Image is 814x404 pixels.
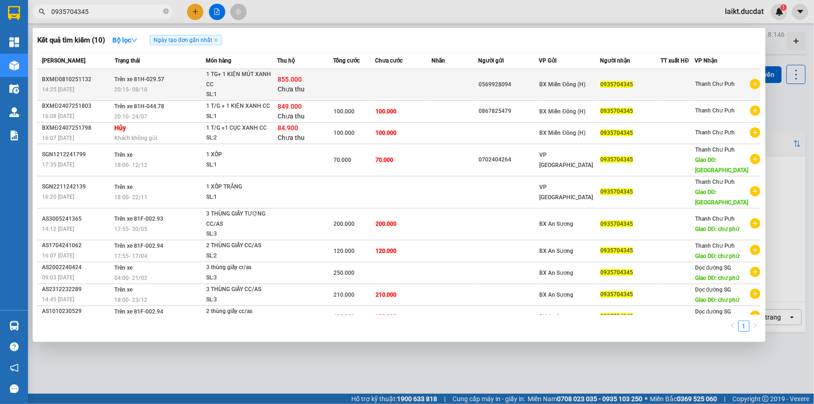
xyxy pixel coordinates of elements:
span: close [214,38,218,42]
span: VP [GEOGRAPHIC_DATA] [540,184,593,201]
button: left [727,320,738,332]
div: 1 T/G + 1 KIỆN XANH CC [206,101,276,111]
div: 1 T/G +1 CỤC XANH CC [206,123,276,133]
span: 70.000 [376,157,394,163]
span: 14:45 [DATE] [42,296,74,303]
span: Nhãn [431,57,445,64]
span: Thanh Chư Pưh [695,107,735,114]
li: 1 [738,320,750,332]
span: Giao DĐ: chư phứ [695,253,740,259]
span: Trạng thái [115,57,140,64]
div: 3 thùng giấy cr/as [206,263,276,273]
span: question-circle [10,342,19,351]
span: 18:00 - 12/12 [115,162,148,168]
span: TT xuất HĐ [661,57,689,64]
span: Trên xe 81H-029.57 [115,76,165,83]
span: close-circle [163,8,169,14]
span: [PERSON_NAME] [42,57,85,64]
div: BXMĐ2407251803 [42,101,112,111]
span: plus-circle [750,267,760,277]
span: 100.000 [334,108,355,115]
span: 0935704345 [600,291,633,298]
span: Thanh Chư Pưh [695,146,735,153]
span: 100.000 [376,108,397,115]
span: message [10,384,19,393]
span: Thu hộ [277,57,295,64]
span: Trên xe 81F-002.93 [115,216,164,222]
span: 14:25 [DATE] [42,86,74,93]
span: 16:07 [DATE] [42,252,74,259]
span: 120.000 [334,313,355,320]
span: 0935704345 [600,313,633,320]
span: 16:20 [DATE] [42,194,74,200]
div: 0569928094 [479,80,538,90]
span: plus-circle [750,105,760,116]
span: BX An Sương [540,270,574,276]
div: AS3005241365 [42,214,112,224]
span: search [39,8,45,15]
span: 0935704345 [600,156,633,163]
span: Dọc đường SG [695,308,731,315]
li: Previous Page [727,320,738,332]
span: BX An Sương [540,292,574,298]
span: 16:07 [DATE] [42,135,74,141]
span: plus-circle [750,186,760,196]
div: 0702404264 [479,155,538,165]
span: 04:00 - 21/02 [115,275,148,281]
span: 210.000 [334,292,355,298]
a: 1 [739,321,749,331]
div: SL: 3 [206,273,276,283]
div: 0867825479 [479,106,538,116]
div: 1 TG+ 1 KIỆN MÚT XANH CC [206,70,276,90]
span: 100.000 [334,130,355,136]
span: plus-circle [750,311,760,321]
span: plus-circle [750,154,760,164]
span: 0935704345 [600,269,633,276]
span: 14:12 [DATE] [42,226,74,232]
div: SL: 3 [206,229,276,239]
span: 16:08 [DATE] [42,113,74,119]
img: warehouse-icon [9,61,19,70]
div: BXMĐ0810251132 [42,75,112,84]
span: Chưa thu [278,134,305,141]
span: VP Gửi [539,57,557,64]
span: 210.000 [376,292,397,298]
span: left [730,323,736,328]
span: VP Nhận [695,57,717,64]
div: 3 THÙNG GIẤY CC/AS [206,285,276,295]
button: right [750,320,761,332]
span: BX Miền Đông (H) [540,108,586,115]
img: dashboard-icon [9,37,19,47]
img: warehouse-icon [9,107,19,117]
span: 20:15 - 08/10 [115,86,148,93]
span: plus-circle [750,79,760,89]
img: logo-vxr [8,6,20,20]
div: SL: 2 [206,251,276,261]
span: BX Miền Đông (H) [540,81,586,88]
img: warehouse-icon [9,321,19,331]
span: Giao DĐ: [GEOGRAPHIC_DATA] [695,157,749,174]
div: AS2312232289 [42,285,112,294]
div: 3 THÙNG GIẤY TƯỢNG CC/AS [206,209,276,229]
span: 17:55 - 30/05 [115,226,148,232]
span: Món hàng [206,57,231,64]
span: Ngày tạo đơn gần nhất [150,35,222,45]
span: Thanh Chư Pưh [695,179,735,185]
div: SL: 1 [206,160,276,170]
span: plus-circle [750,127,760,138]
span: BX An Sương [540,221,574,227]
input: Tìm tên, số ĐT hoặc mã đơn [51,7,161,17]
span: 18:00 - 23/12 [115,297,148,303]
div: 1 XỐP [206,150,276,160]
div: 2 THÙNG GIẤY CC/AS [206,241,276,251]
div: SL: 1 [206,90,276,100]
span: Giao DĐ: [GEOGRAPHIC_DATA] [695,189,749,206]
span: right [752,323,758,328]
span: 0935704345 [600,221,633,227]
span: Khách không gửi [115,135,158,141]
div: AS1010230529 [42,306,112,316]
span: Thanh Chư Pưh [695,216,735,222]
div: 2 thùng giấy cc/as [206,306,276,317]
span: down [131,37,138,43]
div: SL: 1 [206,111,276,122]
